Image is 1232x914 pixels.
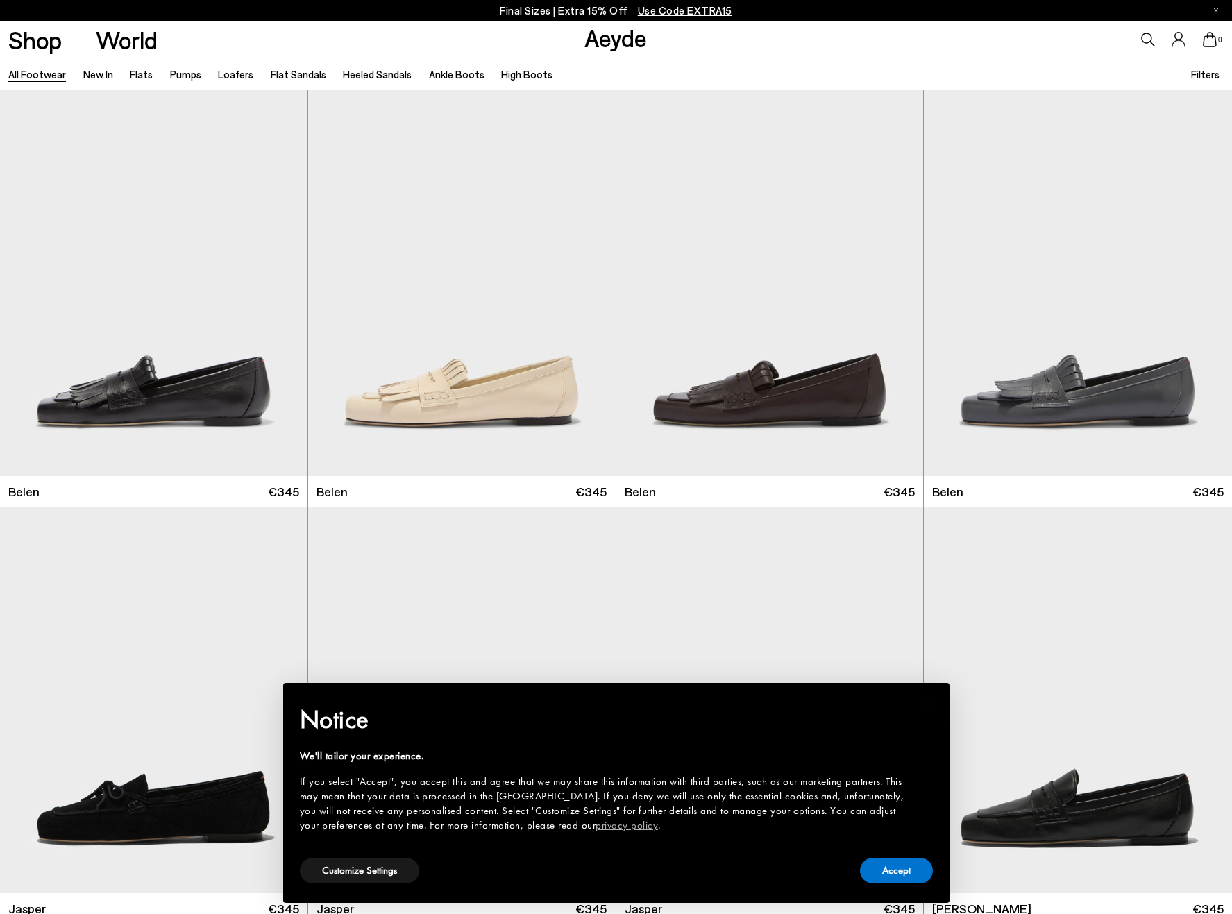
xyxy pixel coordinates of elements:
span: × [922,693,931,714]
button: Customize Settings [300,858,419,883]
span: Belen [932,483,963,500]
a: Belen €345 [308,476,616,507]
span: Filters [1191,68,1220,81]
a: High Boots [501,68,552,81]
span: €345 [884,483,915,500]
div: We'll tailor your experience. [300,749,911,763]
button: Accept [860,858,933,883]
img: Jasper Moccasin Loafers [616,507,924,893]
a: Belen €345 [616,476,924,507]
a: All Footwear [8,68,66,81]
img: Belen Tassel Loafers [924,90,1232,475]
button: Close this notice [911,687,944,720]
a: Belen €345 [924,476,1232,507]
h2: Notice [300,702,911,738]
a: Pumps [170,68,201,81]
span: €345 [575,483,607,500]
img: Belen Tassel Loafers [308,90,616,475]
span: €345 [1192,483,1224,500]
span: 0 [1217,36,1224,44]
a: Shop [8,28,62,52]
a: Aeyde [584,23,647,52]
div: If you select "Accept", you accept this and agree that we may share this information with third p... [300,775,911,833]
a: World [96,28,158,52]
a: Flat Sandals [271,68,326,81]
a: 0 [1203,32,1217,47]
a: Heeled Sandals [343,68,412,81]
span: Navigate to /collections/ss25-final-sizes [638,4,732,17]
p: Final Sizes | Extra 15% Off [500,2,732,19]
span: €345 [268,483,299,500]
span: Belen [625,483,656,500]
span: Belen [8,483,40,500]
img: Jasper Moccasin Loafers [308,507,616,893]
a: Flats [130,68,153,81]
span: Belen [317,483,348,500]
img: Lana Moccasin Loafers [924,507,1232,893]
a: New In [83,68,113,81]
a: Ankle Boots [429,68,484,81]
a: privacy policy [596,818,658,832]
a: Loafers [218,68,253,81]
img: Belen Tassel Loafers [616,90,924,475]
